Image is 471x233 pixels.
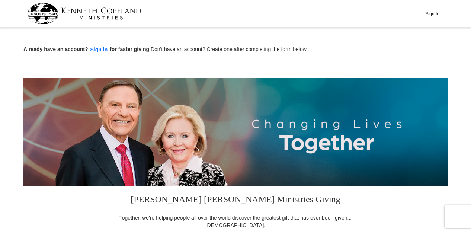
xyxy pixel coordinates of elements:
strong: Already have an account? for faster giving. [23,46,151,52]
h3: [PERSON_NAME] [PERSON_NAME] Ministries Giving [115,186,356,214]
p: Don't have an account? Create one after completing the form below. [23,45,448,54]
div: Together, we're helping people all over the world discover the greatest gift that has ever been g... [115,214,356,229]
button: Sign In [421,8,443,19]
img: kcm-header-logo.svg [28,3,141,24]
button: Sign in [88,45,110,54]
